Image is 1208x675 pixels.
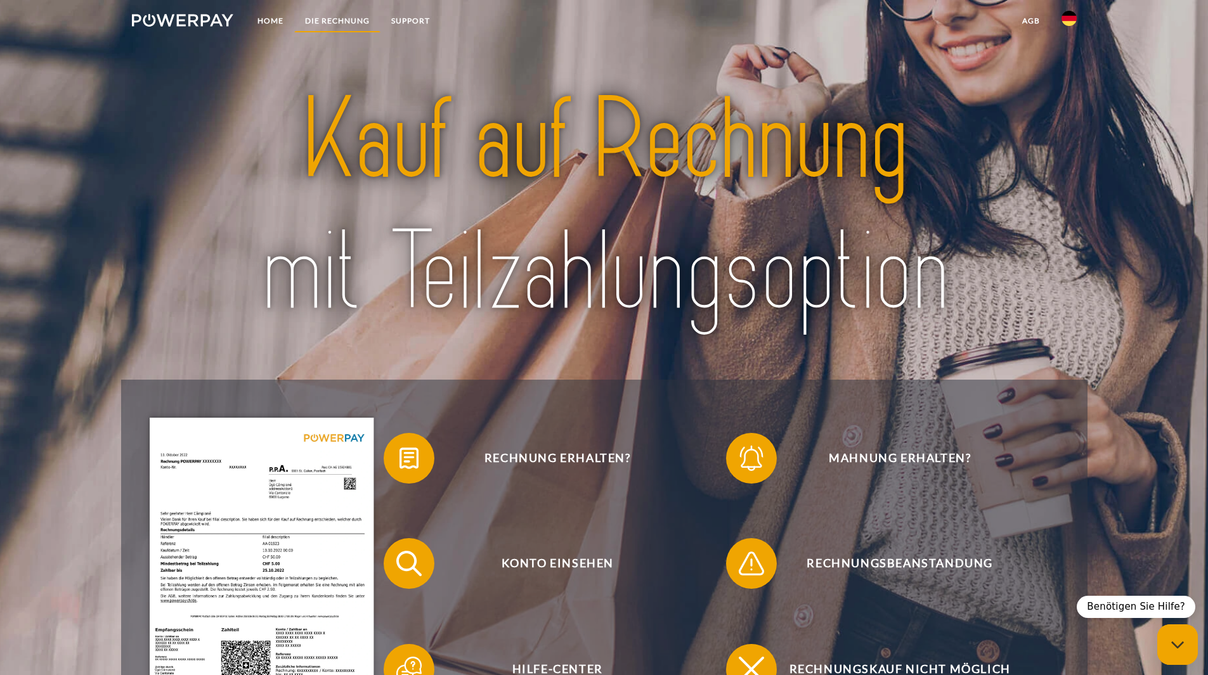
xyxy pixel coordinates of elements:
[736,548,767,579] img: qb_warning.svg
[178,68,1030,345] img: title-powerpay_de.svg
[294,10,380,32] a: DIE RECHNUNG
[726,538,1056,589] button: Rechnungsbeanstandung
[402,433,713,484] span: Rechnung erhalten?
[1157,624,1198,665] iframe: Schaltfläche zum Öffnen des Messaging-Fensters
[1077,596,1195,618] div: Benötigen Sie Hilfe?
[1011,10,1051,32] a: agb
[380,10,441,32] a: SUPPORT
[132,14,234,27] img: logo-powerpay-white.svg
[384,433,713,484] button: Rechnung erhalten?
[736,442,767,474] img: qb_bell.svg
[384,538,713,589] button: Konto einsehen
[402,538,713,589] span: Konto einsehen
[726,433,1056,484] button: Mahnung erhalten?
[393,442,425,474] img: qb_bill.svg
[1062,11,1077,26] img: de
[744,433,1055,484] span: Mahnung erhalten?
[393,548,425,579] img: qb_search.svg
[247,10,294,32] a: Home
[744,538,1055,589] span: Rechnungsbeanstandung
